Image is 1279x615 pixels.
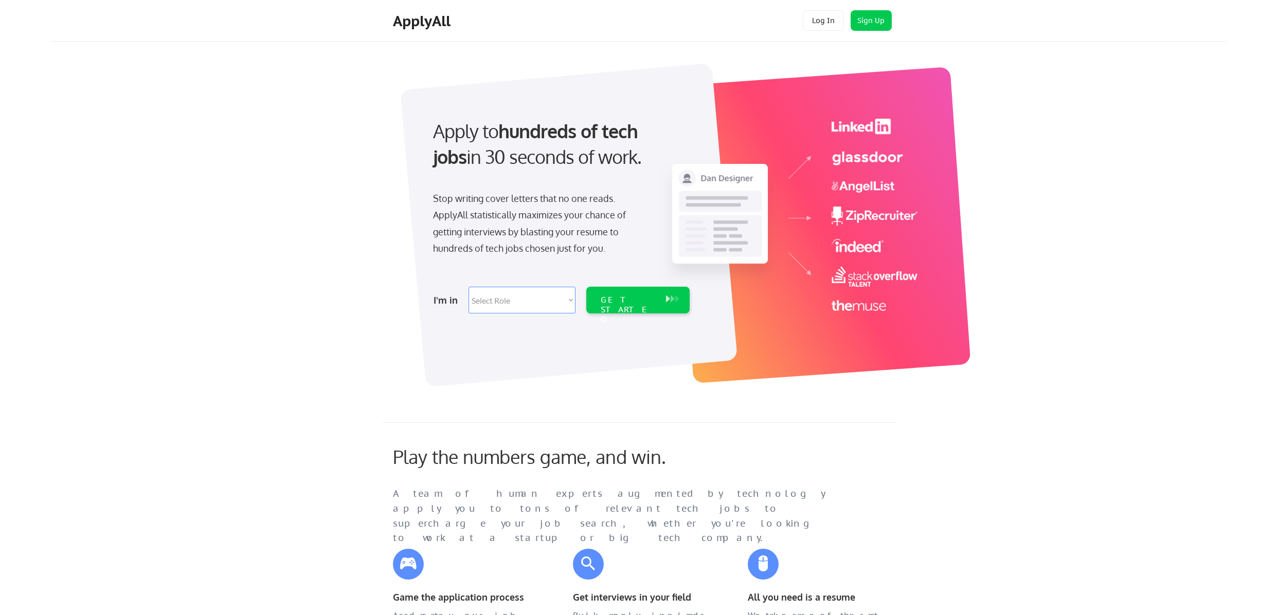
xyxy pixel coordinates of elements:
div: ApplyAll [393,12,454,30]
div: Stop writing cover letters that no one reads. ApplyAll statistically maximizes your chance of get... [433,190,644,257]
div: I'm in [434,292,462,308]
strong: hundreds of tech jobs [433,119,642,168]
button: Log In [803,10,844,31]
div: GET STARTED [601,295,656,325]
div: Get interviews in your field [573,590,712,605]
div: A team of human experts augmented by technology apply you to tons of relevant tech jobs to superc... [393,487,845,546]
button: Sign Up [851,10,892,31]
div: Play the numbers game, and win. [393,445,712,468]
div: Game the application process [393,590,532,605]
div: All you need is a resume [748,590,887,605]
div: Apply to in 30 seconds of work. [433,118,686,170]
